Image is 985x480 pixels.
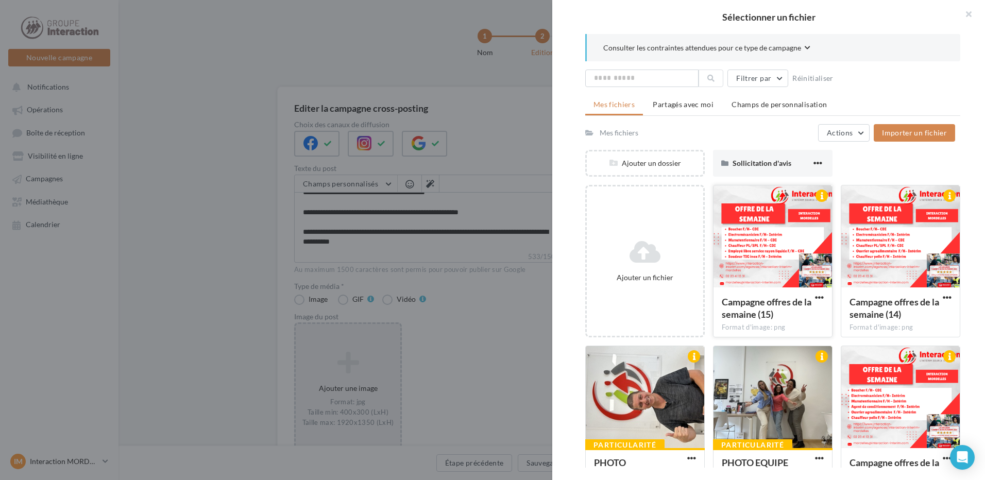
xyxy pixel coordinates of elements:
button: Importer un fichier [874,124,955,142]
div: Particularité [713,439,792,451]
span: Actions [827,128,853,137]
div: Ajouter un fichier [591,272,699,283]
div: Mes fichiers [600,128,638,138]
button: Consulter les contraintes attendues pour ce type de campagne [603,42,810,55]
span: Consulter les contraintes attendues pour ce type de campagne [603,43,801,53]
div: Ajouter un dossier [587,158,703,168]
div: Open Intercom Messenger [950,445,975,470]
button: Filtrer par [727,70,788,87]
span: Sollicitation d'avis [733,159,791,167]
h2: Sélectionner un fichier [569,12,969,22]
div: Format d'image: png [722,323,824,332]
button: Réinitialiser [788,72,838,84]
span: Mes fichiers [593,100,635,109]
span: Campagne offres de la semaine (15) [722,296,811,320]
div: Format d'image: png [850,323,952,332]
span: Importer un fichier [882,128,947,137]
span: Campagne offres de la semaine (14) [850,296,939,320]
span: Champs de personnalisation [732,100,827,109]
span: Partagés avec moi [653,100,714,109]
button: Actions [818,124,870,142]
div: Particularité [585,439,665,451]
